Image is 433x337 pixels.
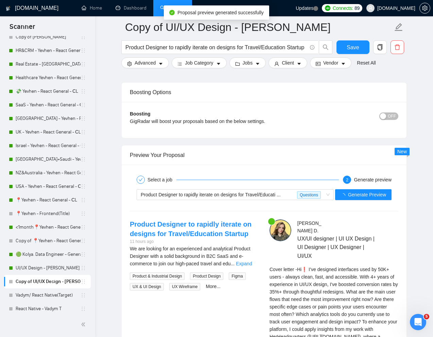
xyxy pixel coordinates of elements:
[243,59,253,67] span: Jobs
[341,193,348,198] span: loading
[316,61,321,66] span: idcard
[16,220,81,234] a: <1month📍Yevhen - React General - СL
[282,59,294,67] span: Client
[424,314,429,319] span: 5
[341,61,346,66] span: caret-down
[125,19,393,36] input: Scanner name...
[410,314,426,330] iframe: Intercom live chat
[82,5,102,11] a: homeHome
[397,149,407,154] span: New
[6,3,11,14] img: logo
[333,4,353,12] span: Connects:
[185,59,213,67] span: Job Category
[346,178,348,182] span: 2
[4,180,91,193] li: USA - Yevhen - React General - СL
[130,272,185,280] span: Product & Industrial Design
[16,30,81,44] a: Copy of [PERSON_NAME]
[297,61,301,66] span: caret-down
[81,238,86,244] span: holder
[269,57,307,68] button: userClientcaret-down
[16,248,81,261] a: 🟢 Kolya. Data Engineer - General
[81,170,86,176] span: holder
[16,261,81,275] a: UI/UX Design - [PERSON_NAME]
[394,23,403,32] span: edit
[81,252,86,257] span: holder
[354,4,360,12] span: 89
[16,85,81,98] a: 💸 Yevhen - React General - СL
[16,153,81,166] a: [GEOGRAPHIC_DATA]+Saudi - Yevhen - React General - СL
[325,5,330,11] img: upwork-logo.png
[4,220,91,234] li: <1month📍Yevhen - React General - СL
[81,102,86,108] span: holder
[348,191,386,198] span: Generate Preview
[81,143,86,148] span: holder
[172,57,226,68] button: barsJob Categorycaret-down
[16,125,81,139] a: UK - Yevhen - React General - СL
[16,166,81,180] a: NZ&Australia - Yevhen - React General - СL
[81,157,86,162] span: holder
[16,207,81,220] a: 📍Yevhen - Frontend(Title)
[336,40,369,54] button: Save
[4,207,91,220] li: 📍Yevhen - Frontend(Title)
[130,245,259,267] div: We are looking for an experienced and analytical Product Designer with a solid background in B2C ...
[4,85,91,98] li: 💸 Yevhen - React General - СL
[319,44,332,50] span: search
[81,211,86,216] span: holder
[127,61,132,66] span: setting
[419,3,430,14] button: setting
[310,45,314,50] span: info-circle
[16,139,81,153] a: Israel - Yevhen - React General - СL
[319,40,332,54] button: search
[229,57,266,68] button: folderJobscaret-down
[81,48,86,53] span: holder
[16,71,81,85] a: Healthcare Yevhen - React General - СL
[4,193,91,207] li: 📍Yevhen - React General - СL
[297,191,321,199] span: Questions
[81,321,88,328] span: double-left
[177,61,182,66] span: bars
[274,61,279,66] span: user
[81,129,86,135] span: holder
[130,238,259,245] div: 11 hours ago
[130,111,151,117] b: Boosting
[81,279,86,284] span: holder
[4,153,91,166] li: UAE+Saudi - Yevhen - React General - СL
[169,10,175,15] span: check-circle
[297,234,378,260] span: UX/UI designer | UI UX Design | UI Designer | UX Designer | UI/UX
[130,283,164,290] span: UX & UI Design
[81,34,86,40] span: holder
[190,272,223,280] span: Product Design
[420,5,430,11] span: setting
[130,118,331,125] div: GigRadar will boost your proposals based on the below settings.
[81,184,86,189] span: holder
[4,30,91,44] li: Copy of Yevhen - Swift
[16,193,81,207] a: 📍Yevhen - React General - СL
[81,197,86,203] span: holder
[297,220,322,233] span: [PERSON_NAME] D .
[169,283,200,290] span: UX Wireframe
[130,246,250,266] span: We are looking for an experienced and analytical Product Designer with a solid background in B2C ...
[391,44,404,50] span: delete
[139,178,143,182] span: check
[16,275,81,288] a: Copy of UI/UX Design - [PERSON_NAME]
[121,57,169,68] button: settingAdvancedcaret-down
[4,234,91,248] li: Copy of 📍Yevhen - React General - СL
[229,272,245,280] span: Figma
[236,261,252,266] a: Expand
[81,225,86,230] span: holder
[391,40,404,54] button: delete
[130,145,398,165] div: Preview Your Proposal
[16,98,81,112] a: SaaS - Yevhen - React General - СL
[388,112,396,120] span: OFF
[130,220,252,237] a: Product Designer to rapidly iterate on designs for Travel/Education Startup
[310,57,351,68] button: idcardVendorcaret-down
[347,43,359,52] span: Save
[81,75,86,81] span: holder
[160,5,185,11] a: searchScanner
[374,44,386,50] span: copy
[81,116,86,121] span: holder
[4,98,91,112] li: SaaS - Yevhen - React General - СL
[16,234,81,248] a: Copy of 📍Yevhen - React General - СL
[4,275,91,288] li: Copy of UI/UX Design - Mariana Derevianko
[323,59,338,67] span: Vendor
